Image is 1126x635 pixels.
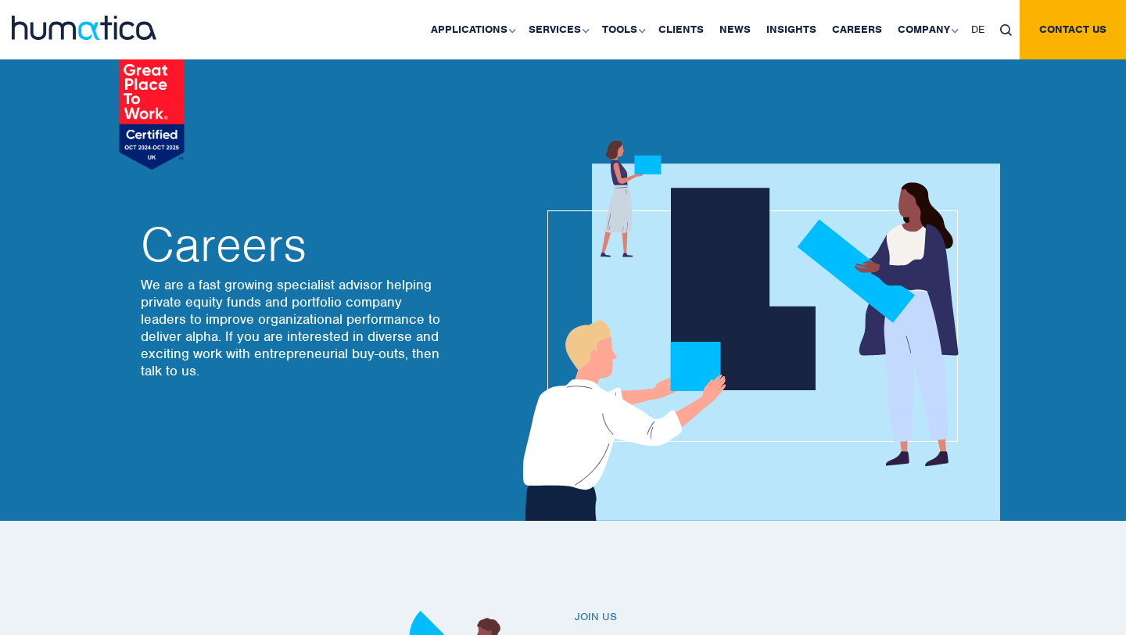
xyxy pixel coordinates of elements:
h2: Careers [141,221,446,268]
img: search_icon [1000,24,1012,36]
p: We are a fast growing specialist advisor helping private equity funds and portfolio company leade... [141,276,446,379]
img: about_banner1 [508,141,1000,521]
span: DE [971,23,984,36]
h6: Join us [575,611,997,624]
img: logo [12,16,156,40]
